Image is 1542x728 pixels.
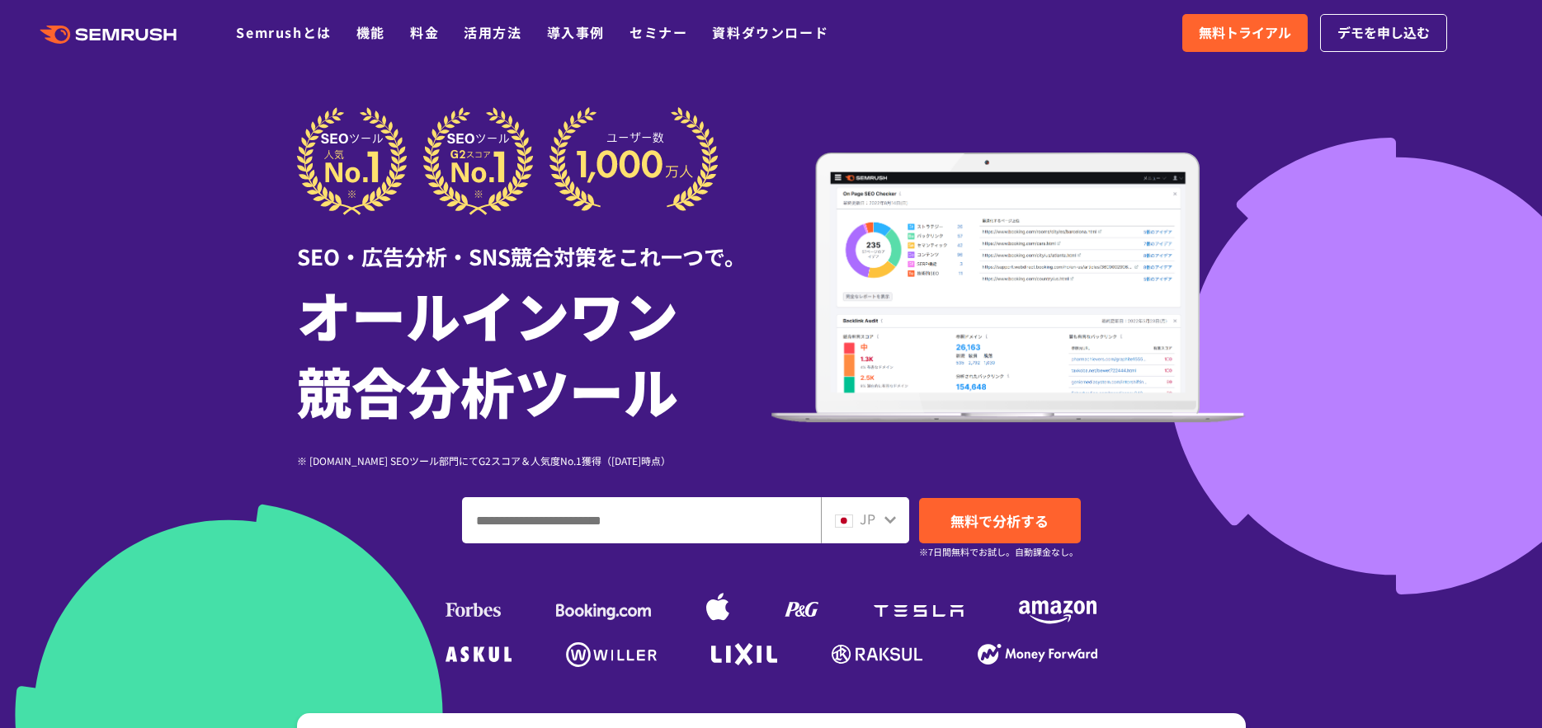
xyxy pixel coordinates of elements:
a: セミナー [630,22,687,42]
span: デモを申し込む [1337,22,1430,44]
a: 活用方法 [464,22,521,42]
a: 無料で分析する [919,498,1081,543]
a: Semrushとは [236,22,331,42]
input: ドメイン、キーワードまたはURLを入力してください [463,498,820,542]
div: ※ [DOMAIN_NAME] SEOツール部門にてG2スコア＆人気度No.1獲得（[DATE]時点） [297,453,771,468]
a: 機能 [356,22,385,42]
a: 無料トライアル [1182,14,1308,52]
span: 無料トライアル [1199,22,1291,44]
small: ※7日間無料でお試し。自動課金なし。 [919,544,1078,560]
span: 無料で分析する [950,510,1049,531]
a: 資料ダウンロード [712,22,828,42]
a: 料金 [410,22,439,42]
div: SEO・広告分析・SNS競合対策をこれ一つで。 [297,215,771,272]
a: 導入事例 [547,22,605,42]
h1: オールインワン 競合分析ツール [297,276,771,428]
span: JP [860,509,875,528]
a: デモを申し込む [1320,14,1447,52]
